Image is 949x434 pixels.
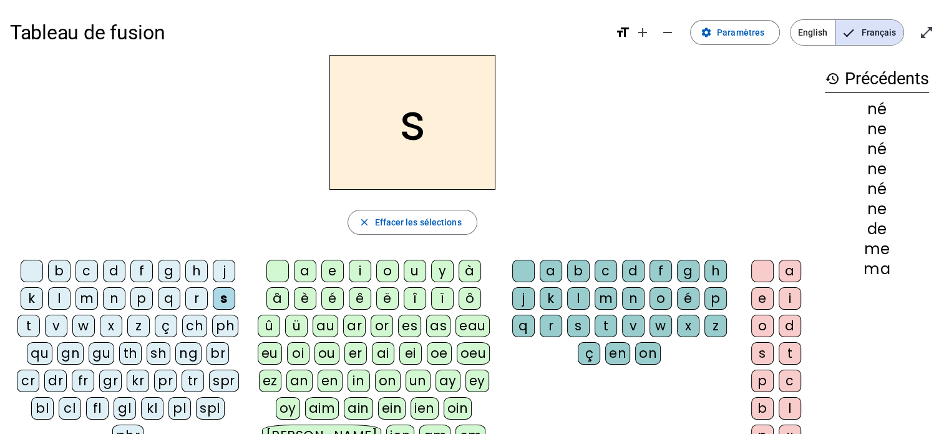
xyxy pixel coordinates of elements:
[114,397,136,420] div: gl
[919,25,934,40] mat-icon: open_in_full
[701,27,712,38] mat-icon: settings
[635,342,661,365] div: on
[595,315,617,337] div: t
[751,315,774,337] div: o
[158,260,180,282] div: g
[404,287,426,310] div: î
[358,217,369,228] mat-icon: close
[154,370,177,392] div: pr
[27,342,52,365] div: qu
[459,287,481,310] div: ô
[690,20,780,45] button: Paramètres
[779,370,801,392] div: c
[404,260,426,282] div: u
[75,287,98,310] div: m
[348,370,370,392] div: in
[258,342,282,365] div: eu
[48,287,71,310] div: l
[825,262,929,277] div: ma
[378,397,406,420] div: ein
[622,315,645,337] div: v
[444,397,472,420] div: oin
[349,260,371,282] div: i
[313,315,338,337] div: au
[294,287,316,310] div: è
[86,397,109,420] div: fl
[630,20,655,45] button: Augmenter la taille de la police
[567,315,590,337] div: s
[399,342,422,365] div: ei
[344,342,367,365] div: er
[287,342,309,365] div: oi
[650,260,672,282] div: f
[213,287,235,310] div: s
[751,397,774,420] div: b
[258,315,280,337] div: û
[436,370,460,392] div: ay
[72,315,95,337] div: w
[371,315,393,337] div: or
[321,260,344,282] div: e
[751,370,774,392] div: p
[914,20,939,45] button: Entrer en plein écran
[375,370,401,392] div: on
[212,315,238,337] div: ph
[622,260,645,282] div: d
[314,342,339,365] div: ou
[411,397,439,420] div: ien
[185,287,208,310] div: r
[650,315,672,337] div: w
[595,260,617,282] div: c
[89,342,114,365] div: gu
[100,315,122,337] div: x
[779,397,801,420] div: l
[512,315,535,337] div: q
[779,287,801,310] div: i
[717,25,764,40] span: Paramètres
[318,370,343,392] div: en
[825,122,929,137] div: ne
[540,315,562,337] div: r
[99,370,122,392] div: gr
[398,315,421,337] div: es
[376,287,399,310] div: ë
[294,260,316,282] div: a
[103,287,125,310] div: n
[605,342,630,365] div: en
[57,342,84,365] div: gn
[155,315,177,337] div: ç
[147,342,170,365] div: sh
[426,315,450,337] div: as
[266,287,289,310] div: â
[321,287,344,310] div: é
[459,260,481,282] div: à
[635,25,650,40] mat-icon: add
[305,397,339,420] div: aim
[259,370,281,392] div: ez
[376,260,399,282] div: o
[455,315,490,337] div: eau
[825,71,840,86] mat-icon: history
[21,287,43,310] div: k
[45,315,67,337] div: v
[374,215,461,230] span: Effacer les sélections
[185,260,208,282] div: h
[825,102,929,117] div: né
[130,260,153,282] div: f
[343,315,366,337] div: ar
[141,397,163,420] div: kl
[10,12,605,52] h1: Tableau de fusion
[825,242,929,257] div: me
[825,142,929,157] div: né
[406,370,431,392] div: un
[196,397,225,420] div: spl
[704,287,727,310] div: p
[655,20,680,45] button: Diminuer la taille de la police
[17,370,39,392] div: cr
[512,287,535,310] div: j
[704,315,727,337] div: z
[276,397,300,420] div: oy
[704,260,727,282] div: h
[540,260,562,282] div: a
[127,315,150,337] div: z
